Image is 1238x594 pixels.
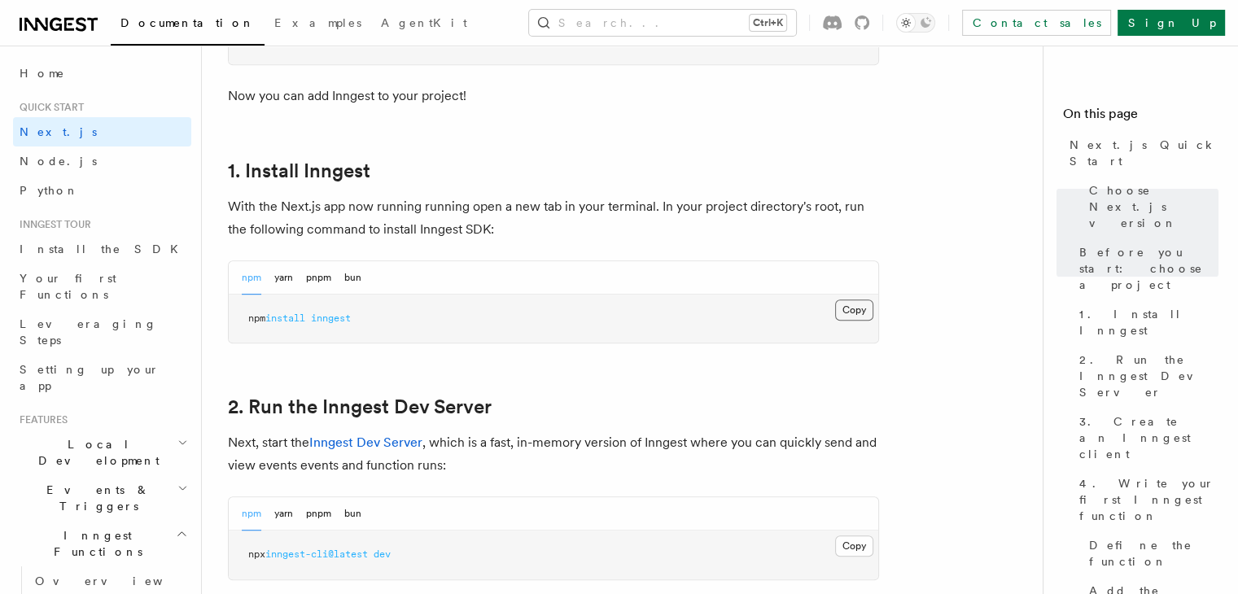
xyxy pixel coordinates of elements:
[228,395,492,418] a: 2. Run the Inngest Dev Server
[306,261,331,295] button: pnpm
[13,59,191,88] a: Home
[228,195,879,241] p: With the Next.js app now running running open a new tab in your terminal. In your project directo...
[13,146,191,176] a: Node.js
[1083,176,1218,238] a: Choose Next.js version
[1079,244,1218,293] span: Before you start: choose a project
[344,261,361,295] button: bun
[1063,130,1218,176] a: Next.js Quick Start
[13,355,191,400] a: Setting up your app
[242,497,261,531] button: npm
[962,10,1111,36] a: Contact sales
[20,155,97,168] span: Node.js
[13,176,191,205] a: Python
[242,261,261,295] button: npm
[228,159,370,182] a: 1. Install Inngest
[13,436,177,469] span: Local Development
[13,475,191,521] button: Events & Triggers
[344,497,361,531] button: bun
[1089,182,1218,231] span: Choose Next.js version
[1063,104,1218,130] h4: On this page
[750,15,786,31] kbd: Ctrl+K
[20,242,188,256] span: Install the SDK
[1118,10,1225,36] a: Sign Up
[13,527,176,560] span: Inngest Functions
[265,312,305,324] span: install
[1073,238,1218,299] a: Before you start: choose a project
[20,125,97,138] span: Next.js
[13,482,177,514] span: Events & Triggers
[1079,306,1218,338] span: 1. Install Inngest
[248,548,265,560] span: npx
[1073,407,1218,469] a: 3. Create an Inngest client
[20,363,160,392] span: Setting up your app
[120,16,255,29] span: Documentation
[1073,345,1218,407] a: 2. Run the Inngest Dev Server
[374,548,391,560] span: dev
[20,184,79,197] span: Python
[20,317,157,347] span: Leveraging Steps
[309,435,422,450] a: Inngest Dev Server
[248,312,265,324] span: npm
[13,264,191,309] a: Your first Functions
[228,85,879,107] p: Now you can add Inngest to your project!
[13,309,191,355] a: Leveraging Steps
[1079,352,1218,400] span: 2. Run the Inngest Dev Server
[1070,137,1218,169] span: Next.js Quick Start
[1079,413,1218,462] span: 3. Create an Inngest client
[13,117,191,146] a: Next.js
[835,535,873,557] button: Copy
[1083,531,1218,576] a: Define the function
[13,430,191,475] button: Local Development
[896,13,935,33] button: Toggle dark mode
[274,261,293,295] button: yarn
[111,5,265,46] a: Documentation
[13,234,191,264] a: Install the SDK
[1073,299,1218,345] a: 1. Install Inngest
[371,5,477,44] a: AgentKit
[1089,537,1218,570] span: Define the function
[274,16,361,29] span: Examples
[311,312,351,324] span: inngest
[265,548,368,560] span: inngest-cli@latest
[306,497,331,531] button: pnpm
[274,497,293,531] button: yarn
[13,521,191,566] button: Inngest Functions
[35,574,203,587] span: Overview
[228,431,879,477] p: Next, start the , which is a fast, in-memory version of Inngest where you can quickly send and vi...
[835,299,873,321] button: Copy
[1079,475,1218,524] span: 4. Write your first Inngest function
[529,10,796,36] button: Search...Ctrl+K
[13,101,84,114] span: Quick start
[13,413,68,426] span: Features
[20,272,116,301] span: Your first Functions
[13,218,91,231] span: Inngest tour
[1073,469,1218,531] a: 4. Write your first Inngest function
[381,16,467,29] span: AgentKit
[265,5,371,44] a: Examples
[20,65,65,81] span: Home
